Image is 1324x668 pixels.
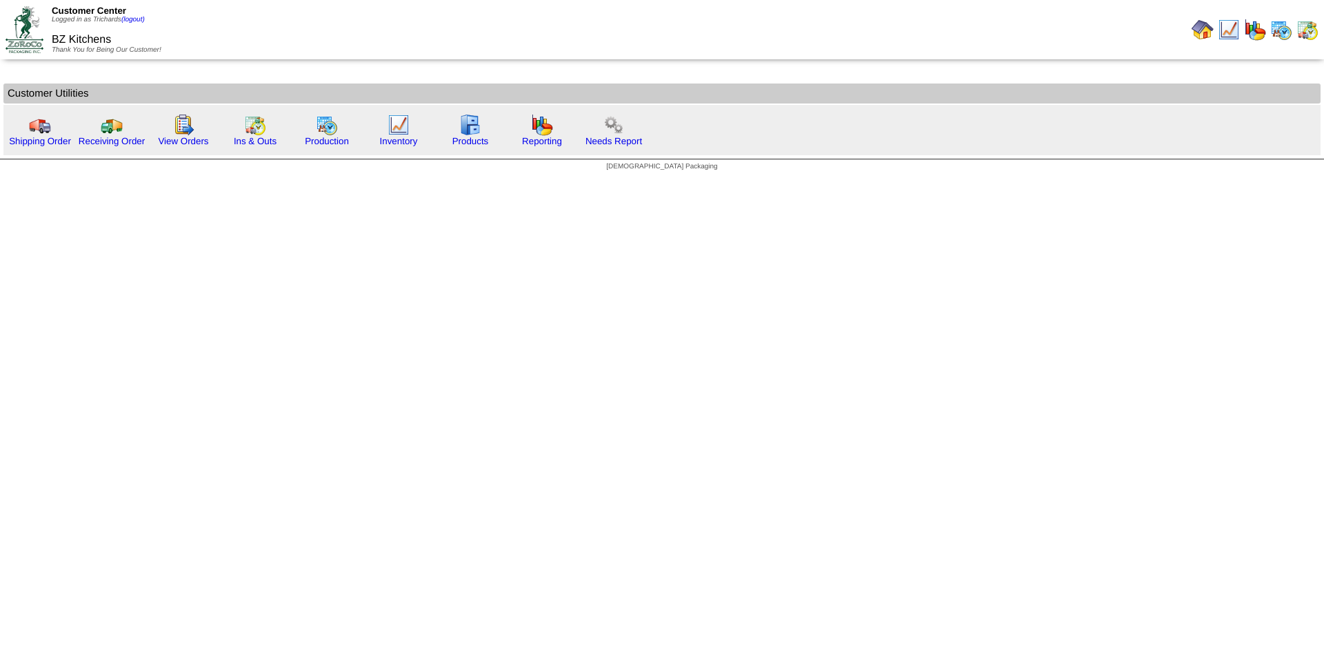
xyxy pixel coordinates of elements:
a: Products [452,136,489,146]
img: workorder.gif [172,114,194,136]
img: home.gif [1192,19,1214,41]
img: workflow.png [603,114,625,136]
span: Logged in as Trichards [52,16,145,23]
td: Customer Utilities [3,83,1321,104]
a: Inventory [380,136,418,146]
a: Production [305,136,349,146]
img: calendarinout.gif [1296,19,1318,41]
a: (logout) [121,16,145,23]
span: BZ Kitchens [52,34,111,46]
span: Thank You for Being Our Customer! [52,46,161,54]
img: truck.gif [29,114,51,136]
img: line_graph.gif [388,114,410,136]
img: ZoRoCo_Logo(Green%26Foil)%20jpg.webp [6,6,43,52]
img: calendarprod.gif [1270,19,1292,41]
img: graph.gif [1244,19,1266,41]
img: truck2.gif [101,114,123,136]
span: [DEMOGRAPHIC_DATA] Packaging [606,163,717,170]
a: View Orders [158,136,208,146]
img: line_graph.gif [1218,19,1240,41]
a: Shipping Order [9,136,71,146]
img: calendarprod.gif [316,114,338,136]
a: Ins & Outs [234,136,277,146]
span: Customer Center [52,6,126,16]
img: calendarinout.gif [244,114,266,136]
a: Receiving Order [79,136,145,146]
a: Reporting [522,136,562,146]
img: graph.gif [531,114,553,136]
a: Needs Report [585,136,642,146]
img: cabinet.gif [459,114,481,136]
